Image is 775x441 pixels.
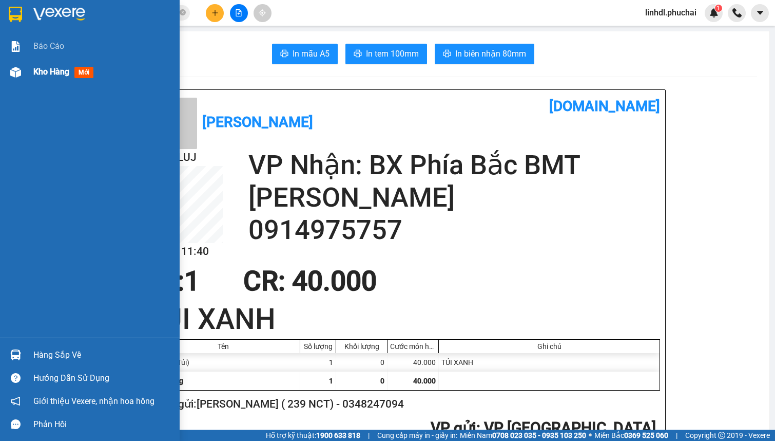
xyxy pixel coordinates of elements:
div: [PERSON_NAME] ( 239 NCT) [9,33,113,58]
span: aim [259,9,266,16]
span: CR : 40.000 [243,265,377,297]
button: printerIn mẫu A5 [272,44,338,64]
span: notification [11,396,21,406]
span: Giới thiệu Vexere, nhận hoa hồng [33,395,154,408]
span: Báo cáo [33,40,64,52]
div: Số lượng [303,342,333,351]
div: VP [GEOGRAPHIC_DATA] [9,9,113,33]
span: VP gửi [431,419,476,437]
div: 2H DÂU (Túi) [146,353,300,372]
span: caret-down [755,8,765,17]
b: [DOMAIN_NAME] [549,98,660,115]
div: 0348247094 [9,58,113,72]
h2: VP Nhận: BX Phía Bắc BMT [248,149,660,181]
span: 1 [329,377,333,385]
h2: [DATE] 11:40 [146,243,223,260]
span: 0 [380,377,384,385]
span: Gửi: [9,10,25,21]
span: Kho hàng [33,67,69,77]
div: 40.000 [387,353,439,372]
div: Ghi chú [441,342,657,351]
span: 1 [716,5,720,12]
span: plus [211,9,219,16]
sup: 1 [715,5,722,12]
button: caret-down [751,4,769,22]
button: printerIn biên nhận 80mm [435,44,534,64]
span: close-circle [180,9,186,15]
span: message [11,419,21,429]
span: Hỗ trợ kỹ thuật: [266,430,360,441]
strong: 0369 525 060 [624,431,668,439]
strong: 0708 023 035 - 0935 103 250 [492,431,586,439]
span: printer [280,49,288,59]
img: solution-icon [10,41,21,52]
div: Hàng sắp về [33,347,172,363]
span: Cung cấp máy in - giấy in: [377,430,457,441]
div: Cước món hàng [390,342,436,351]
div: 1 [300,353,336,372]
img: phone-icon [732,8,742,17]
span: 40.000 [413,377,436,385]
span: 1 [184,265,200,297]
span: Miền Nam [460,430,586,441]
span: Miền Bắc [594,430,668,441]
strong: 1900 633 818 [316,431,360,439]
span: In biên nhận 80mm [455,47,526,60]
span: question-circle [11,373,21,383]
h2: 0914975757 [248,214,660,246]
div: [PERSON_NAME] [120,33,203,46]
h2: [PERSON_NAME] [248,181,660,214]
div: BX Phía Bắc BMT [120,9,203,33]
span: printer [443,49,451,59]
span: copyright [718,432,725,439]
span: printer [354,49,362,59]
h1: TÚI XANH [146,299,660,339]
button: aim [254,4,272,22]
span: linhdl.phuchai [637,6,705,19]
img: warehouse-icon [10,350,21,360]
div: 0 [336,353,387,372]
span: In tem 100mm [366,47,419,60]
img: logo-vxr [9,7,22,22]
img: warehouse-icon [10,67,21,78]
button: plus [206,4,224,22]
h2: LJZDJLUJ [146,149,223,166]
img: icon-new-feature [709,8,719,17]
span: | [676,430,677,441]
span: ⚪️ [589,433,592,437]
h2: Người gửi: [PERSON_NAME] ( 239 NCT) - 0348247094 [146,396,656,413]
span: close-circle [180,8,186,18]
h2: : VP [GEOGRAPHIC_DATA] [146,418,656,439]
span: file-add [235,9,242,16]
div: Phản hồi [33,417,172,432]
button: printerIn tem 100mm [345,44,427,64]
span: Nhận: [120,10,145,21]
div: TÚI XANH [439,353,660,372]
span: In mẫu A5 [293,47,330,60]
span: | [368,430,370,441]
div: 0914975757 [120,46,203,60]
div: Hướng dẫn sử dụng [33,371,172,386]
div: Tên [149,342,297,351]
button: file-add [230,4,248,22]
div: Khối lượng [339,342,384,351]
span: mới [74,67,93,78]
b: [PERSON_NAME] [202,114,313,131]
